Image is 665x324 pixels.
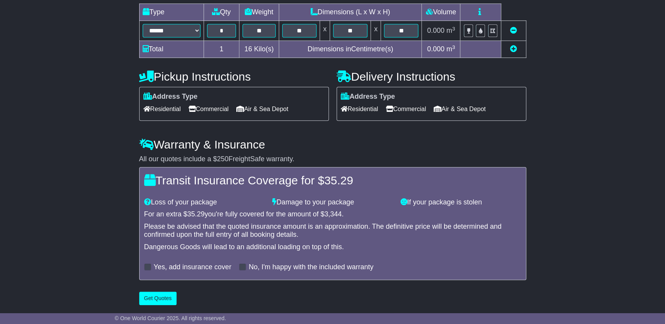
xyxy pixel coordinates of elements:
[371,21,381,41] td: x
[236,103,288,115] span: Air & Sea Depot
[510,27,517,34] a: Remove this item
[446,27,455,34] span: m
[139,155,526,164] div: All our quotes include a $ FreightSafe warranty.
[427,45,444,53] span: 0.000
[139,138,526,151] h4: Warranty & Insurance
[422,4,460,21] td: Volume
[324,174,353,187] span: 35.29
[143,103,181,115] span: Residential
[397,198,525,207] div: If your package is stolen
[139,41,204,58] td: Total
[279,4,422,21] td: Dimensions (L x W x H)
[341,93,395,101] label: Address Type
[249,263,374,272] label: No, I'm happy with the included warranty
[115,315,226,321] span: © One World Courier 2025. All rights reserved.
[446,45,455,53] span: m
[139,70,329,83] h4: Pickup Instructions
[386,103,426,115] span: Commercial
[452,26,455,32] sup: 3
[143,93,198,101] label: Address Type
[139,292,177,305] button: Get Quotes
[279,41,422,58] td: Dimensions in Centimetre(s)
[427,27,444,34] span: 0.000
[187,210,205,218] span: 35.29
[139,4,204,21] td: Type
[320,21,330,41] td: x
[217,155,229,163] span: 250
[204,41,239,58] td: 1
[154,263,231,272] label: Yes, add insurance cover
[204,4,239,21] td: Qty
[239,4,279,21] td: Weight
[140,198,269,207] div: Loss of your package
[144,223,521,239] div: Please be advised that the quoted insurance amount is an approximation. The definitive price will...
[189,103,229,115] span: Commercial
[324,210,342,218] span: 3,344
[337,70,526,83] h4: Delivery Instructions
[452,44,455,50] sup: 3
[510,45,517,53] a: Add new item
[144,210,521,219] div: For an extra $ you're fully covered for the amount of $ .
[268,198,397,207] div: Damage to your package
[341,103,378,115] span: Residential
[244,45,252,53] span: 16
[434,103,486,115] span: Air & Sea Depot
[144,174,521,187] h4: Transit Insurance Coverage for $
[239,41,279,58] td: Kilo(s)
[144,243,521,251] div: Dangerous Goods will lead to an additional loading on top of this.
